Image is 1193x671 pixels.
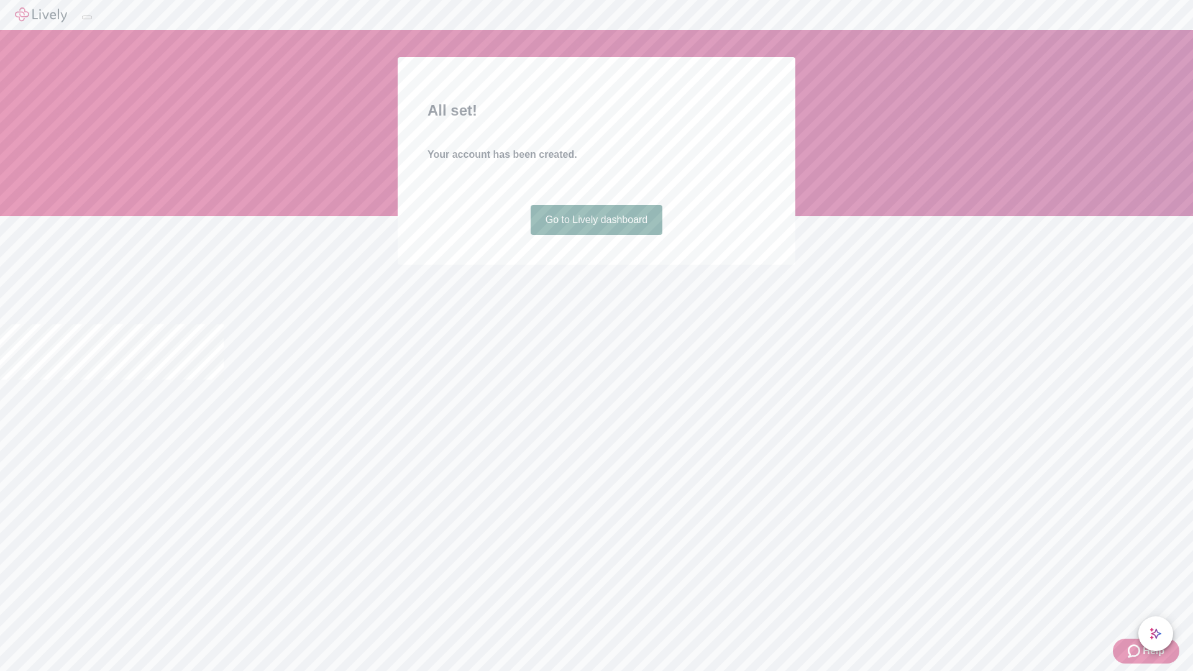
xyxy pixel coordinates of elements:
[1113,639,1179,664] button: Zendesk support iconHelp
[15,7,67,22] img: Lively
[82,16,92,19] button: Log out
[427,99,766,122] h2: All set!
[531,205,663,235] a: Go to Lively dashboard
[1128,644,1143,659] svg: Zendesk support icon
[1138,616,1173,651] button: chat
[1150,628,1162,640] svg: Lively AI Assistant
[1143,644,1164,659] span: Help
[427,147,766,162] h4: Your account has been created.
